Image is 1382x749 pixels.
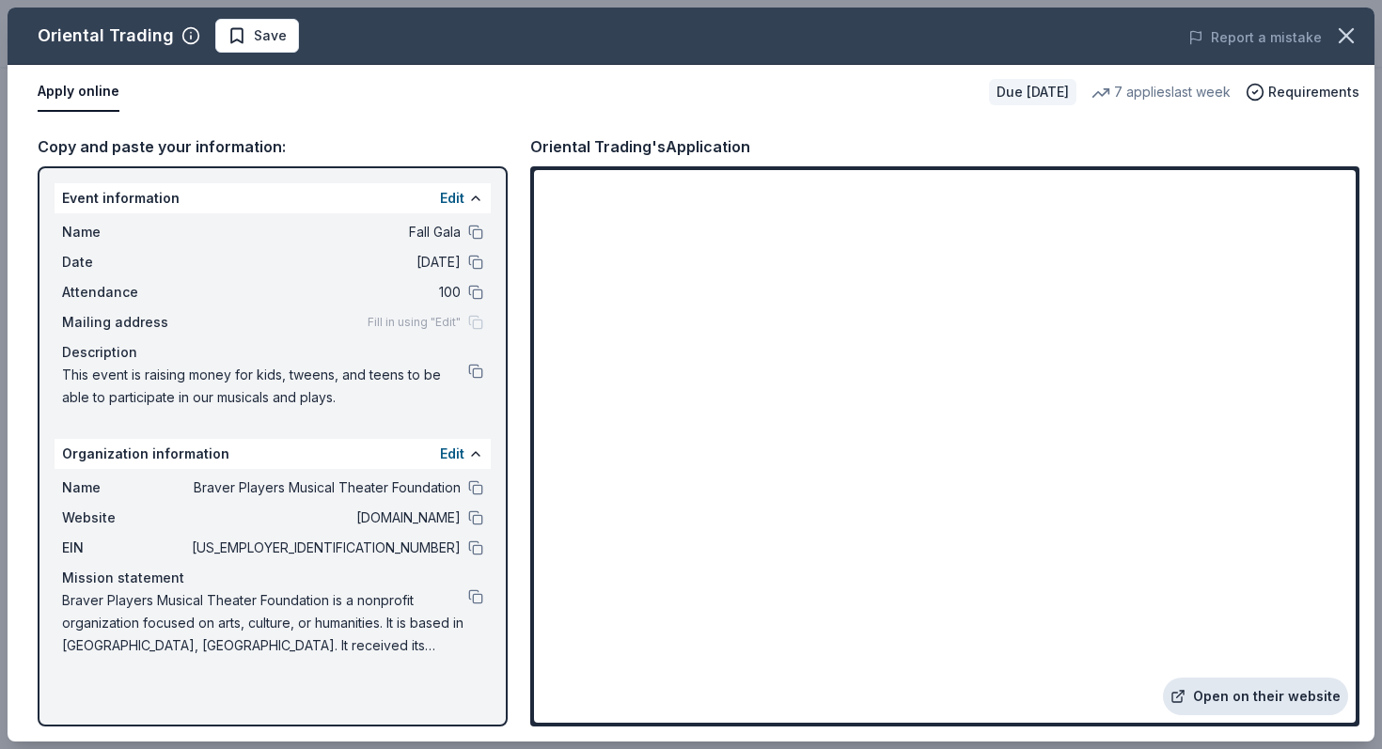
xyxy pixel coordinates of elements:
div: Organization information [55,439,491,469]
div: Due [DATE] [989,79,1076,105]
span: Fill in using "Edit" [368,315,461,330]
span: [US_EMPLOYER_IDENTIFICATION_NUMBER] [188,537,461,559]
span: Mailing address [62,311,188,334]
span: Attendance [62,281,188,304]
a: Open on their website [1163,678,1348,715]
button: Apply online [38,72,119,112]
span: Name [62,476,188,499]
div: 7 applies last week [1091,81,1231,103]
span: Braver Players Musical Theater Foundation is a nonprofit organization focused on arts, culture, o... [62,589,468,657]
span: Fall Gala [188,221,461,243]
div: Event information [55,183,491,213]
span: EIN [62,537,188,559]
span: This event is raising money for kids, tweens, and teens to be able to participate in our musicals... [62,364,468,409]
div: Copy and paste your information: [38,134,508,159]
span: Website [62,507,188,529]
span: [DATE] [188,251,461,273]
span: Name [62,221,188,243]
span: Requirements [1268,81,1359,103]
div: Mission statement [62,567,483,589]
button: Edit [440,187,464,210]
button: Requirements [1246,81,1359,103]
div: Oriental Trading's Application [530,134,750,159]
button: Save [215,19,299,53]
span: Braver Players Musical Theater Foundation [188,476,461,499]
button: Edit [440,443,464,465]
span: Save [254,24,287,47]
div: Oriental Trading [38,21,174,51]
div: Description [62,341,483,364]
span: 100 [188,281,461,304]
button: Report a mistake [1188,26,1322,49]
span: Date [62,251,188,273]
span: [DOMAIN_NAME] [188,507,461,529]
